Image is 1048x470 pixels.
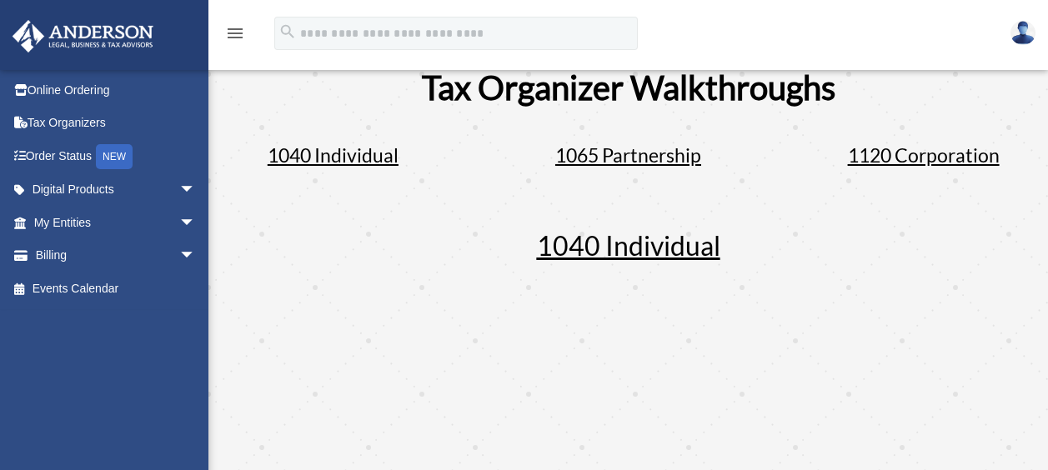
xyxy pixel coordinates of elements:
[537,229,720,262] span: 1040 Individual
[278,22,297,41] i: search
[12,272,221,305] a: Events Calendar
[225,23,245,43] i: menu
[179,173,213,207] span: arrow_drop_down
[225,29,245,43] a: menu
[179,206,213,240] span: arrow_drop_down
[555,143,701,167] span: 1065 Partnership
[96,144,133,169] div: NEW
[8,20,158,52] img: Anderson Advisors Platinum Portal
[268,143,399,167] span: 1040 Individual
[179,239,213,273] span: arrow_drop_down
[12,206,221,239] a: My Entitiesarrow_drop_down
[422,67,835,107] span: Tax Organizer Walkthroughs
[12,173,221,207] a: Digital Productsarrow_drop_down
[1010,21,1035,45] img: User Pic
[12,239,221,272] a: Billingarrow_drop_down
[848,143,1000,167] span: 1120 Corporation
[12,139,221,173] a: Order StatusNEW
[12,73,221,107] a: Online Ordering
[12,107,221,140] a: Tax Organizers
